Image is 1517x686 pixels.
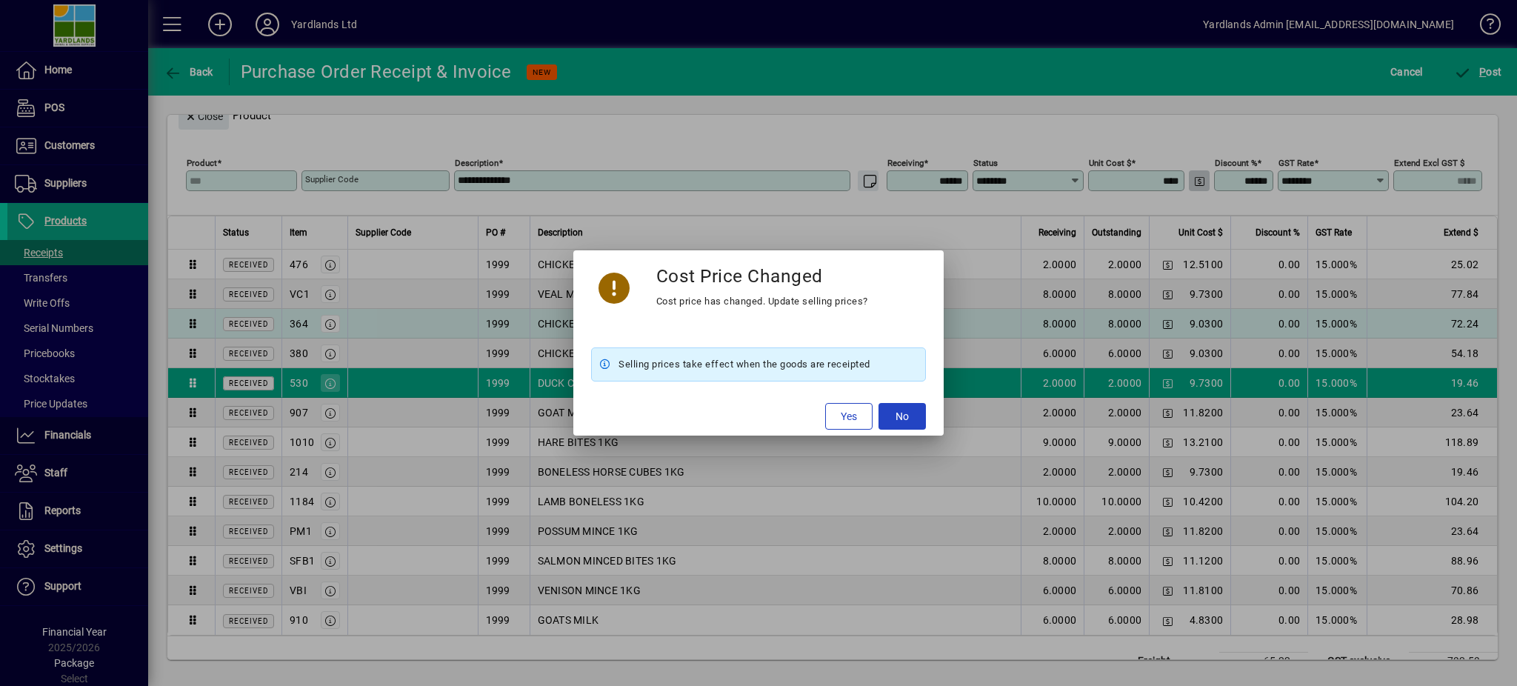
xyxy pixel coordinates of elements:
span: No [896,409,909,424]
span: Yes [841,409,857,424]
div: Cost price has changed. Update selling prices? [656,293,868,310]
button: No [878,403,926,430]
span: Selling prices take effect when the goods are receipted [619,356,870,373]
button: Yes [825,403,873,430]
h3: Cost Price Changed [656,265,823,287]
